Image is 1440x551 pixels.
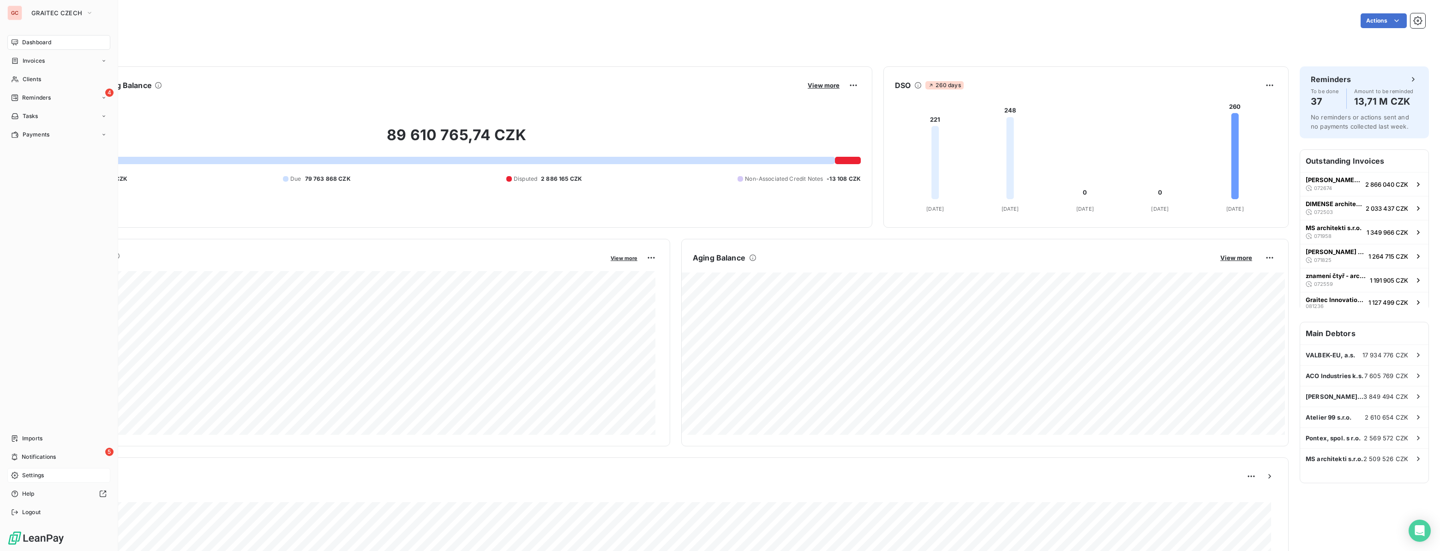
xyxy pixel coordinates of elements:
[7,468,110,483] a: Settings
[827,175,861,183] span: -13 108 CZK
[105,89,114,97] span: 4
[1300,244,1428,268] button: [PERSON_NAME] PROJECT a.s.0718251 264 715 CZK
[1300,220,1428,244] button: MS architekti s.r.o.0719581 349 966 CZK
[1365,414,1408,421] span: 2 610 654 CZK
[23,57,45,65] span: Invoices
[1364,434,1408,442] span: 2 569 572 CZK
[805,81,842,89] button: View more
[1306,351,1355,359] span: VALBEK-EU, a.s.
[7,127,110,142] a: Payments
[1306,372,1363,379] span: ACO Industries k.s.
[1306,434,1361,442] span: Pontex, spol. s r.o.
[7,53,110,68] a: Invoices
[1306,176,1362,184] span: [PERSON_NAME], s.r.o.
[693,252,745,263] h6: Aging Balance
[925,81,963,89] span: 260 days
[1368,299,1408,306] span: 1 127 499 CZK
[1300,150,1428,172] h6: Outstanding Invoices
[22,434,42,443] span: Imports
[1220,254,1252,261] span: View more
[1314,233,1332,239] span: 071958
[1314,185,1332,191] span: 072674
[105,448,114,456] span: 5
[541,175,582,183] span: 2 886 165 CZK
[1151,206,1169,212] tspan: [DATE]
[1363,393,1408,400] span: 3 849 494 CZK
[31,9,82,17] span: GRAITEC CZECH
[745,175,823,183] span: Non-Associated Credit Notes
[1314,281,1333,287] span: 072559
[22,508,41,516] span: Logout
[7,486,110,501] a: Help
[1367,229,1408,236] span: 1 349 966 CZK
[1306,248,1365,255] span: [PERSON_NAME] PROJECT a.s.
[1300,322,1428,344] h6: Main Debtors
[1002,206,1019,212] tspan: [DATE]
[1306,272,1366,279] span: znamení čtyř - architekti s.r.o.
[22,94,51,102] span: Reminders
[514,175,537,183] span: Disputed
[1362,351,1408,359] span: 17 934 776 CZK
[22,490,35,498] span: Help
[1409,520,1431,542] div: Open Intercom Messenger
[1311,113,1409,130] span: No reminders or actions sent and no payments collected last week.
[290,175,301,183] span: Due
[7,531,65,545] img: Logo LeanPay
[22,38,51,47] span: Dashboard
[1368,253,1408,260] span: 1 264 715 CZK
[305,175,351,183] span: 79 763 868 CZK
[22,453,56,461] span: Notifications
[1306,393,1363,400] span: [PERSON_NAME], s.r.o.
[1365,181,1408,188] span: 2 866 040 CZK
[1076,206,1094,212] tspan: [DATE]
[611,255,637,261] span: View more
[1311,74,1351,85] h6: Reminders
[1306,200,1362,207] span: DIMENSE architects v.o.s.
[1226,206,1244,212] tspan: [DATE]
[52,126,861,154] h2: 89 610 765,74 CZK
[1306,224,1362,231] span: MS architekti s.r.o.
[23,130,49,139] span: Payments
[1361,13,1407,28] button: Actions
[608,254,640,262] button: View more
[1354,94,1414,109] h4: 13,71 M CZK
[7,109,110,124] a: Tasks
[1300,196,1428,220] button: DIMENSE architects v.o.s.0725032 033 437 CZK
[1300,292,1428,312] button: Graitec Innovation SAS0812361 127 499 CZK
[1363,455,1408,462] span: 2 509 526 CZK
[1218,254,1255,262] button: View more
[1300,268,1428,292] button: znamení čtyř - architekti s.r.o.0725591 191 905 CZK
[1306,414,1352,421] span: Atelier 99 s.r.o.
[808,82,840,89] span: View more
[1311,94,1339,109] h4: 37
[895,80,911,91] h6: DSO
[7,72,110,87] a: Clients
[1300,172,1428,196] button: [PERSON_NAME], s.r.o.0726742 866 040 CZK
[23,112,38,120] span: Tasks
[52,261,604,271] span: Monthly Revenue
[23,75,41,83] span: Clients
[1306,296,1365,303] span: Graitec Innovation SAS
[7,431,110,446] a: Imports
[1306,455,1363,462] span: MS architekti s.r.o.
[7,6,22,20] div: GC
[1366,205,1408,212] span: 2 033 437 CZK
[926,206,944,212] tspan: [DATE]
[7,90,110,105] a: 4Reminders
[1364,372,1408,379] span: 7 605 769 CZK
[22,471,44,480] span: Settings
[1311,89,1339,94] span: To be done
[1354,89,1414,94] span: Amount to be reminded
[1314,257,1332,263] span: 071825
[7,35,110,50] a: Dashboard
[1314,209,1333,215] span: 072503
[1306,303,1324,309] span: 081236
[1370,277,1408,284] span: 1 191 905 CZK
